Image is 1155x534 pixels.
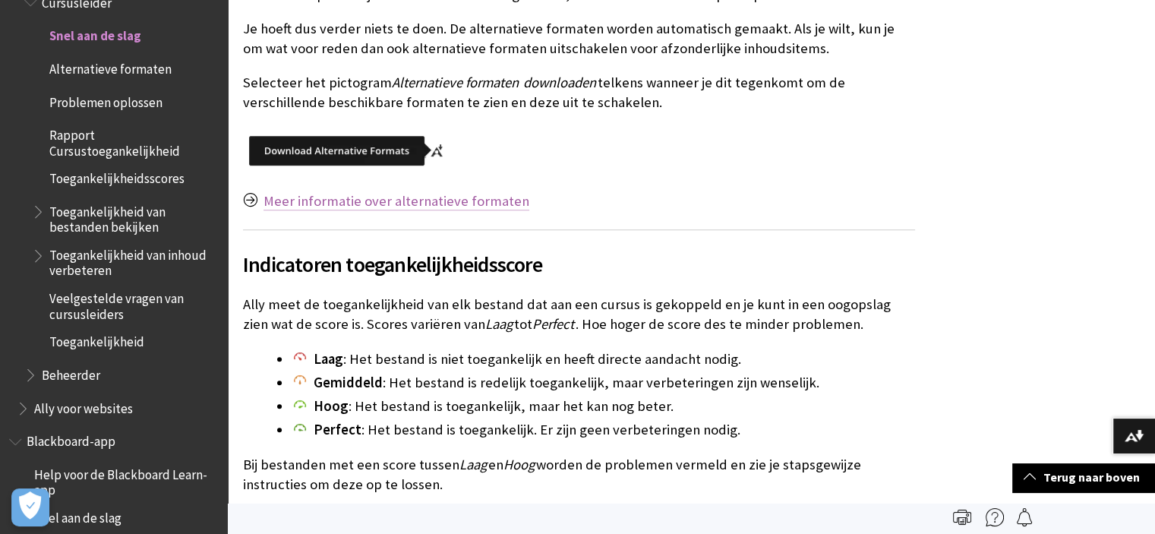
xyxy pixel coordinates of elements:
[292,372,915,393] li: : Het bestand is redelijk toegankelijk, maar verbeteringen zijn wenselijk.
[243,229,915,280] h2: Indicatoren toegankelijkheidsscore
[314,350,343,368] span: Laag
[292,419,915,441] li: : Het bestand is toegankelijk. Er zijn geen verbeteringen nodig.
[49,166,185,187] span: Toegankelijkheidsscores
[11,488,49,526] button: Open Preferences
[49,243,217,279] span: Toegankelijkheid van inhoud verbeteren
[292,349,915,370] li: : Het bestand is niet toegankelijk en heeft directe aandacht nodig.
[49,56,172,77] span: Alternatieve formaten
[49,286,217,322] span: Veelgestelde vragen van cursusleiders
[243,73,915,112] p: Selecteer het pictogram telkens wanneer je dit tegenkomt om de verschillende beschikbare formaten...
[314,421,361,438] span: Perfect
[27,429,115,450] span: Blackboard-app
[503,456,535,473] span: Hoog
[392,74,519,91] span: Alternatieve formaten
[314,397,349,415] span: Hoog
[42,362,100,383] span: Beheerder
[314,374,383,391] span: Gemiddeld
[49,123,217,159] span: Rapport Cursustoegankelijkheid
[243,455,915,495] p: Bij bestanden met een score tussen en worden de problemen vermeld en zie je stapsgewijze instruct...
[986,508,1004,526] img: More help
[49,199,217,235] span: Toegankelijkheid van bestanden bekijken
[49,24,141,44] span: Snel aan de slag
[485,315,513,333] span: Laag
[243,19,915,58] p: Je hoeft dus verder niets te doen. De alternatieve formaten worden automatisch gemaakt. Als je wi...
[292,396,915,417] li: : Het bestand is toegankelijk, maar het kan nog beter.
[532,315,574,333] span: Perfect
[34,506,121,526] span: Snel aan de slag
[953,508,971,526] img: Print
[49,90,163,110] span: Problemen oplossen
[49,330,144,350] span: Toegankelijkheid
[34,396,133,416] span: Ally voor websites
[459,456,487,473] span: Laag
[243,295,915,334] p: Ally meet de toegankelijkheid van elk bestand dat aan een cursus is gekoppeld en je kunt in een o...
[1015,508,1034,526] img: Follow this page
[523,74,596,91] span: downloaden
[34,462,217,498] span: Help voor de Blackboard Learn-app
[264,192,529,210] a: Meer informatie over alternatieve formaten
[1012,463,1155,491] a: Terug naar boven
